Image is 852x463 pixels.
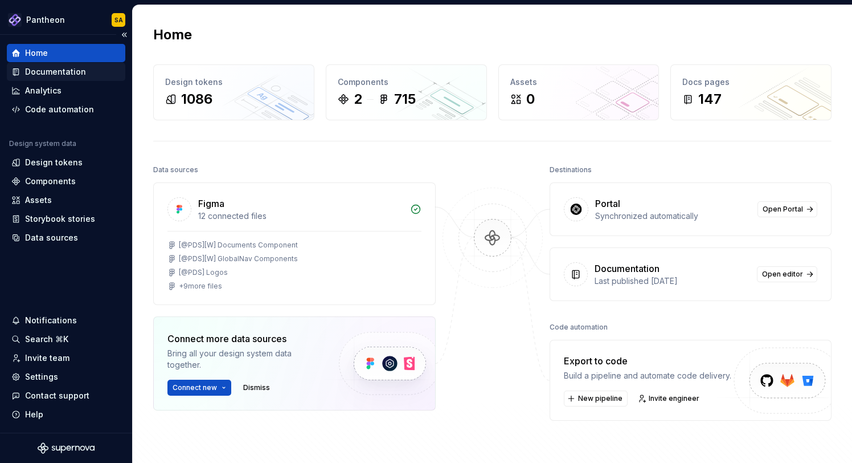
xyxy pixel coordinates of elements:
div: Settings [25,371,58,383]
div: Export to code [564,354,731,368]
button: Help [7,405,125,424]
div: Design tokens [25,157,83,168]
div: 1086 [181,90,212,108]
div: Data sources [25,232,78,243]
div: [@PDS] Logos [179,268,228,277]
a: Figma12 connected files[@PDS][W] Documents Component[@PDS][W] GlobalNav Components[@PDS] Logos+9m... [153,182,436,305]
div: Portal [595,197,620,210]
div: Pantheon [26,14,65,26]
div: Contact support [25,390,89,401]
a: Settings [7,368,125,386]
span: New pipeline [578,394,622,403]
a: Analytics [7,82,125,100]
a: Home [7,44,125,62]
div: 0 [526,90,535,108]
div: Notifications [25,315,77,326]
button: New pipeline [564,391,628,407]
button: Contact support [7,387,125,405]
div: 147 [698,90,722,108]
div: Data sources [153,162,198,178]
span: Connect new [173,383,217,392]
a: Invite engineer [634,391,704,407]
div: 715 [394,90,416,108]
img: 2ea59a0b-fef9-4013-8350-748cea000017.png [8,13,22,27]
div: Design tokens [165,76,302,88]
div: Connect more data sources [167,332,319,346]
a: Data sources [7,229,125,247]
div: Components [25,176,76,187]
a: Assets0 [498,64,660,120]
div: Destinations [550,162,592,178]
div: Figma [198,197,224,210]
a: Storybook stories [7,210,125,228]
span: Dismiss [243,383,270,392]
a: Components [7,172,125,190]
svg: Supernova Logo [38,442,95,454]
div: Search ⌘K [25,334,68,345]
div: [@PDS][W] GlobalNav Components [179,254,298,263]
div: Invite team [25,352,69,364]
a: Design tokens1086 [153,64,314,120]
h2: Home [153,26,192,44]
span: Invite engineer [649,394,699,403]
button: Collapse sidebar [116,27,132,43]
div: Home [25,47,48,59]
span: Open editor [762,270,803,279]
a: Design tokens [7,153,125,172]
a: Open Portal [757,201,817,217]
a: Open editor [757,266,817,282]
div: Code automation [550,319,608,335]
a: Docs pages147 [670,64,831,120]
div: Design system data [9,139,76,148]
div: Assets [510,76,648,88]
div: [@PDS][W] Documents Component [179,241,298,250]
button: Notifications [7,311,125,330]
div: Assets [25,194,52,206]
div: 12 connected files [198,210,403,222]
div: Documentation [595,262,660,275]
button: Search ⌘K [7,330,125,348]
div: Build a pipeline and automate code delivery. [564,370,731,381]
div: Documentation [25,66,86,78]
a: Invite team [7,349,125,367]
a: Code automation [7,100,125,119]
div: Synchronized automatically [595,210,751,222]
button: Dismiss [238,380,275,396]
div: Last published [DATE] [595,275,751,287]
div: Bring all your design system data together. [167,348,319,371]
div: 2 [354,90,362,108]
div: + 9 more files [179,282,222,291]
div: Analytics [25,85,62,96]
a: Assets [7,191,125,209]
div: Docs pages [682,76,820,88]
button: PantheonSA [2,7,130,32]
div: Components [338,76,475,88]
button: Connect new [167,380,231,396]
span: Open Portal [763,205,803,214]
div: SA [114,15,123,25]
a: Documentation [7,63,125,81]
a: Components2715 [326,64,487,120]
div: Storybook stories [25,213,95,225]
div: Code automation [25,104,94,115]
div: Help [25,409,43,420]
